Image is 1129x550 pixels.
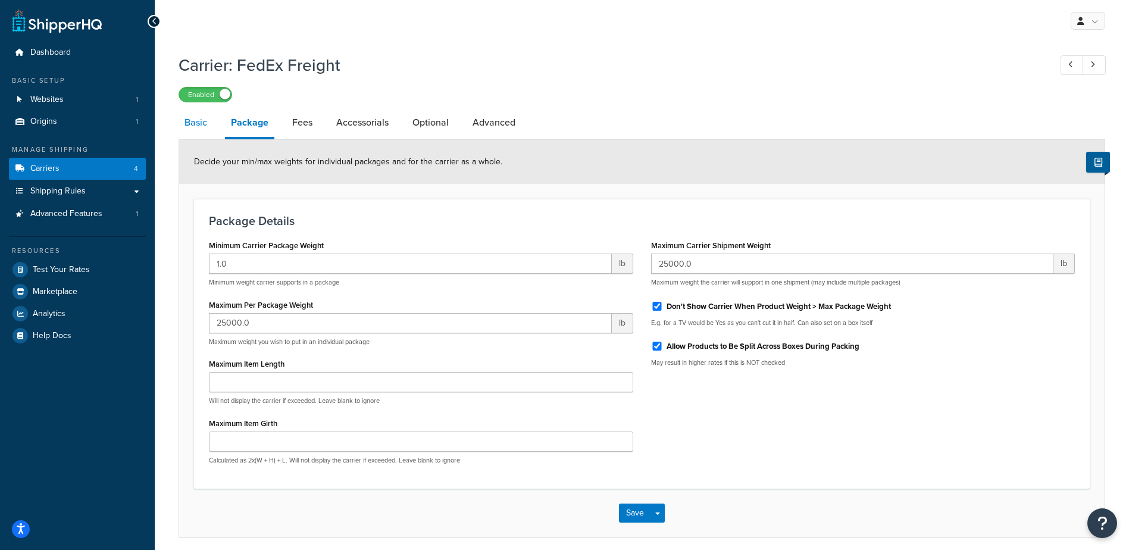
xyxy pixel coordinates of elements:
[467,108,521,137] a: Advanced
[209,396,633,405] p: Will not display the carrier if exceeded. Leave blank to ignore
[30,117,57,127] span: Origins
[9,89,146,111] li: Websites
[9,325,146,346] a: Help Docs
[651,241,771,250] label: Maximum Carrier Shipment Weight
[136,95,138,105] span: 1
[9,145,146,155] div: Manage Shipping
[136,209,138,219] span: 1
[209,301,313,310] label: Maximum Per Package Weight
[1083,55,1106,75] a: Next Record
[30,186,86,196] span: Shipping Rules
[9,259,146,280] a: Test Your Rates
[651,318,1075,327] p: E.g. for a TV would be Yes as you can't cut it in half. Can also set on a box itself
[651,278,1075,287] p: Maximum weight the carrier will support in one shipment (may include multiple packages)
[612,313,633,333] span: lb
[9,158,146,180] a: Carriers4
[9,203,146,225] li: Advanced Features
[9,111,146,133] a: Origins1
[1086,152,1110,173] button: Show Help Docs
[33,309,65,319] span: Analytics
[286,108,318,137] a: Fees
[9,203,146,225] a: Advanced Features1
[209,360,284,368] label: Maximum Item Length
[33,331,71,341] span: Help Docs
[30,95,64,105] span: Websites
[9,111,146,133] li: Origins
[1053,254,1075,274] span: lb
[406,108,455,137] a: Optional
[1087,508,1117,538] button: Open Resource Center
[667,341,859,352] label: Allow Products to Be Split Across Boxes During Packing
[134,164,138,174] span: 4
[30,164,60,174] span: Carriers
[9,180,146,202] a: Shipping Rules
[9,303,146,324] a: Analytics
[330,108,395,137] a: Accessorials
[179,54,1039,77] h1: Carrier: FedEx Freight
[209,419,277,428] label: Maximum Item Girth
[9,42,146,64] a: Dashboard
[9,281,146,302] a: Marketplace
[667,301,891,312] label: Don't Show Carrier When Product Weight > Max Package Weight
[209,214,1075,227] h3: Package Details
[30,48,71,58] span: Dashboard
[225,108,274,139] a: Package
[1061,55,1084,75] a: Previous Record
[9,246,146,256] div: Resources
[179,87,232,102] label: Enabled
[9,158,146,180] li: Carriers
[612,254,633,274] span: lb
[209,456,633,465] p: Calculated as 2x(W + H) + L. Will not display the carrier if exceeded. Leave blank to ignore
[9,76,146,86] div: Basic Setup
[179,108,213,137] a: Basic
[194,155,502,168] span: Decide your min/max weights for individual packages and for the carrier as a whole.
[209,278,633,287] p: Minimum weight carrier supports in a package
[651,358,1075,367] p: May result in higher rates if this is NOT checked
[9,89,146,111] a: Websites1
[619,504,651,523] button: Save
[209,337,633,346] p: Maximum weight you wish to put in an individual package
[33,265,90,275] span: Test Your Rates
[33,287,77,297] span: Marketplace
[30,209,102,219] span: Advanced Features
[136,117,138,127] span: 1
[209,241,324,250] label: Minimum Carrier Package Weight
